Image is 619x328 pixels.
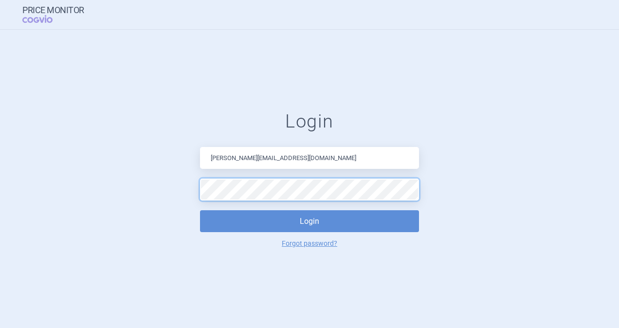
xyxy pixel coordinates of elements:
span: COGVIO [22,15,66,23]
a: Price MonitorCOGVIO [22,5,84,24]
strong: Price Monitor [22,5,84,15]
a: Forgot password? [282,240,337,247]
button: Login [200,210,419,232]
input: Email [200,147,419,169]
h1: Login [200,110,419,133]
